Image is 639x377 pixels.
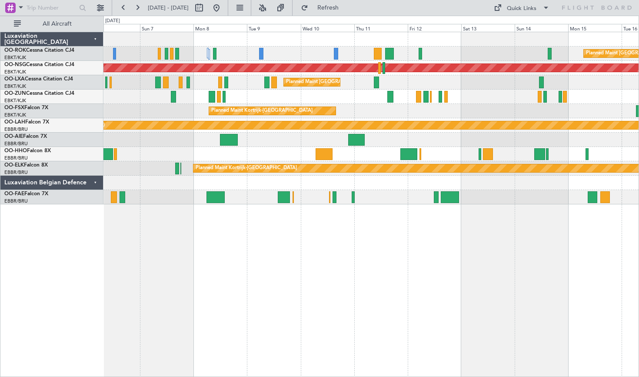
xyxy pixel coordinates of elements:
[4,105,24,110] span: OO-FSX
[4,97,26,104] a: EBKT/KJK
[301,24,354,32] div: Wed 10
[87,24,140,32] div: Sat 6
[507,4,536,13] div: Quick Links
[4,105,48,110] a: OO-FSXFalcon 7X
[4,163,48,168] a: OO-ELKFalcon 8X
[4,120,49,125] a: OO-LAHFalcon 7X
[4,126,28,133] a: EBBR/BRU
[193,24,247,32] div: Mon 8
[4,191,48,197] a: OO-FAEFalcon 7X
[4,62,74,67] a: OO-NSGCessna Citation CJ4
[4,198,28,204] a: EBBR/BRU
[286,76,443,89] div: Planned Maint [GEOGRAPHIC_DATA] ([GEOGRAPHIC_DATA] National)
[408,24,461,32] div: Fri 12
[568,24,622,32] div: Mon 15
[4,169,28,176] a: EBBR/BRU
[4,155,28,161] a: EBBR/BRU
[310,5,346,11] span: Refresh
[4,62,26,67] span: OO-NSG
[4,69,26,75] a: EBKT/KJK
[489,1,554,15] button: Quick Links
[196,162,297,175] div: Planned Maint Kortrijk-[GEOGRAPHIC_DATA]
[4,148,27,153] span: OO-HHO
[4,91,74,96] a: OO-ZUNCessna Citation CJ4
[297,1,349,15] button: Refresh
[4,48,74,53] a: OO-ROKCessna Citation CJ4
[4,112,26,118] a: EBKT/KJK
[4,134,47,139] a: OO-AIEFalcon 7X
[4,140,28,147] a: EBBR/BRU
[4,48,26,53] span: OO-ROK
[4,191,24,197] span: OO-FAE
[4,163,24,168] span: OO-ELK
[10,17,94,31] button: All Aircraft
[4,77,73,82] a: OO-LXACessna Citation CJ4
[105,17,120,25] div: [DATE]
[4,134,23,139] span: OO-AIE
[4,83,26,90] a: EBKT/KJK
[211,104,313,117] div: Planned Maint Kortrijk-[GEOGRAPHIC_DATA]
[4,77,25,82] span: OO-LXA
[515,24,568,32] div: Sun 14
[4,91,26,96] span: OO-ZUN
[148,4,189,12] span: [DATE] - [DATE]
[247,24,300,32] div: Tue 9
[461,24,515,32] div: Sat 13
[23,21,92,27] span: All Aircraft
[140,24,193,32] div: Sun 7
[354,24,408,32] div: Thu 11
[4,54,26,61] a: EBKT/KJK
[27,1,77,14] input: Trip Number
[4,120,25,125] span: OO-LAH
[4,148,51,153] a: OO-HHOFalcon 8X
